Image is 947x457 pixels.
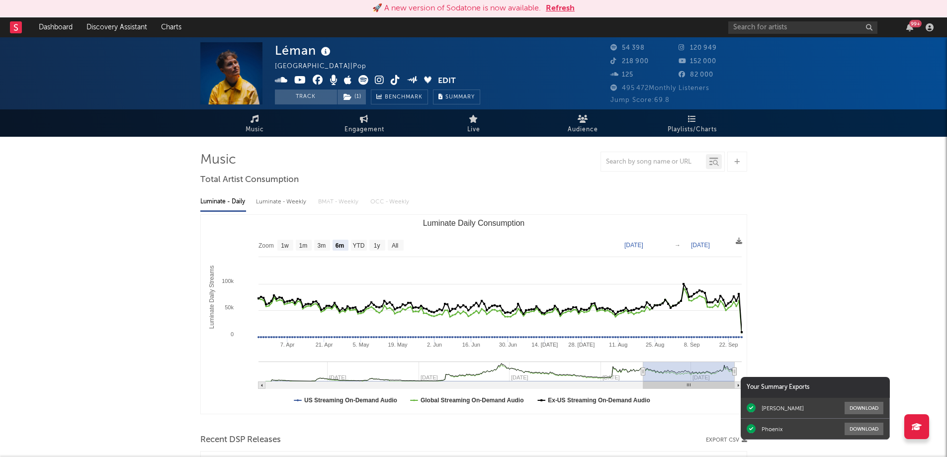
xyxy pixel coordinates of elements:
text: 100k [222,278,234,284]
span: Total Artist Consumption [200,174,299,186]
text: 11. Aug [609,342,627,348]
span: Audience [568,124,598,136]
span: Playlists/Charts [668,124,717,136]
span: ( 1 ) [337,90,366,104]
span: Benchmark [385,91,423,103]
span: Music [246,124,264,136]
text: 30. Jun [499,342,517,348]
a: Live [419,109,528,137]
text: 14. [DATE] [531,342,558,348]
span: Live [467,124,480,136]
text: Zoom [258,242,274,249]
button: Refresh [546,2,575,14]
text: [DATE] [691,242,710,249]
button: Download [845,423,883,435]
text: 1w [281,242,289,249]
text: 21. Apr [315,342,333,348]
span: 495 472 Monthly Listeners [610,85,709,91]
a: Playlists/Charts [638,109,747,137]
text: 7. Apr [280,342,294,348]
text: US Streaming On-Demand Audio [304,397,397,404]
input: Search for artists [728,21,877,34]
div: Luminate - Daily [200,193,246,210]
span: Jump Score: 69.8 [610,97,670,103]
a: Charts [154,17,188,37]
text: 1y [373,242,380,249]
button: Download [845,402,883,414]
div: [PERSON_NAME] [762,405,804,412]
span: 218 900 [610,58,649,65]
text: Luminate Daily Consumption [423,219,524,227]
input: Search by song name or URL [601,158,706,166]
div: 🚀 A new version of Sodatone is now available. [372,2,541,14]
text: 6m [335,242,344,249]
button: Track [275,90,337,104]
span: 125 [610,72,633,78]
span: 54 398 [610,45,645,51]
a: Benchmark [371,90,428,104]
a: Engagement [310,109,419,137]
text: 5. May [352,342,369,348]
text: Luminate Daily Streams [208,266,215,329]
text: 16. Jun [462,342,480,348]
a: Audience [528,109,638,137]
span: 82 000 [679,72,713,78]
div: 99 + [909,20,922,27]
text: 0 [230,331,233,337]
a: Discovery Assistant [80,17,154,37]
div: Luminate - Weekly [256,193,308,210]
text: 8. Sep [684,342,699,348]
div: Phoenix [762,426,782,433]
text: 19. May [388,342,408,348]
div: Your Summary Exports [741,377,890,398]
a: Music [200,109,310,137]
text: YTD [352,242,364,249]
button: (1) [338,90,366,104]
text: Ex-US Streaming On-Demand Audio [548,397,650,404]
text: 50k [225,304,234,310]
div: Léman [275,42,333,59]
button: 99+ [906,23,913,31]
text: 1m [299,242,307,249]
text: 28. [DATE] [568,342,595,348]
text: 2. Jun [427,342,441,348]
text: [DATE] [624,242,643,249]
button: Summary [433,90,480,104]
text: 25. Aug [646,342,664,348]
a: Dashboard [32,17,80,37]
text: 3m [317,242,326,249]
span: Summary [445,94,475,100]
text: Global Streaming On-Demand Audio [420,397,523,404]
span: Recent DSP Releases [200,434,281,446]
text: 22. Sep [719,342,738,348]
text: → [675,242,681,249]
div: [GEOGRAPHIC_DATA] | Pop [275,61,378,73]
text: All [391,242,398,249]
span: 120 949 [679,45,717,51]
button: Export CSV [706,437,747,443]
span: 152 000 [679,58,716,65]
button: Edit [438,75,456,88]
svg: Luminate Daily Consumption [201,215,747,414]
span: Engagement [344,124,384,136]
